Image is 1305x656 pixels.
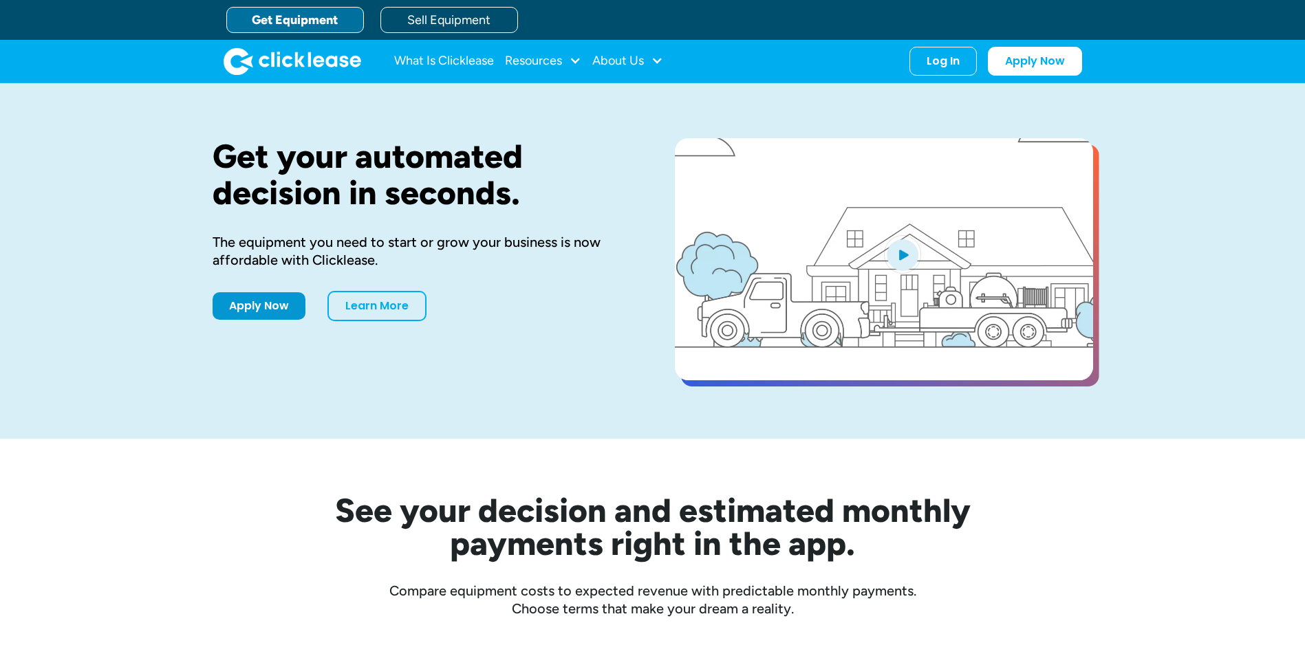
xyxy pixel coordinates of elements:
[213,582,1093,617] div: Compare equipment costs to expected revenue with predictable monthly payments. Choose terms that ...
[927,54,960,68] div: Log In
[213,138,631,211] h1: Get your automated decision in seconds.
[505,47,581,75] div: Resources
[327,291,427,321] a: Learn More
[268,494,1038,560] h2: See your decision and estimated monthly payments right in the app.
[675,138,1093,380] a: open lightbox
[224,47,361,75] a: home
[224,47,361,75] img: Clicklease logo
[884,235,921,274] img: Blue play button logo on a light blue circular background
[213,292,305,320] a: Apply Now
[213,233,631,269] div: The equipment you need to start or grow your business is now affordable with Clicklease.
[988,47,1082,76] a: Apply Now
[394,47,494,75] a: What Is Clicklease
[226,7,364,33] a: Get Equipment
[380,7,518,33] a: Sell Equipment
[592,47,663,75] div: About Us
